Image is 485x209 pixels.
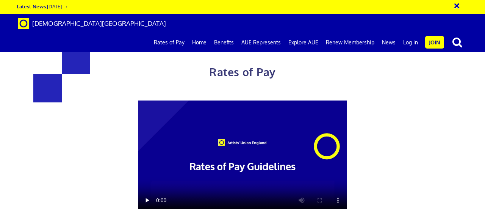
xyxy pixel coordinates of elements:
[32,19,166,27] span: [DEMOGRAPHIC_DATA][GEOGRAPHIC_DATA]
[446,34,469,50] button: search
[399,33,422,52] a: Log in
[378,33,399,52] a: News
[12,14,172,33] a: Brand [DEMOGRAPHIC_DATA][GEOGRAPHIC_DATA]
[425,36,444,49] a: Join
[210,33,238,52] a: Benefits
[17,3,47,9] strong: Latest News:
[322,33,378,52] a: Renew Membership
[150,33,188,52] a: Rates of Pay
[17,3,68,9] a: Latest News:[DATE] →
[188,33,210,52] a: Home
[238,33,285,52] a: AUE Represents
[285,33,322,52] a: Explore AUE
[209,65,275,79] span: Rates of Pay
